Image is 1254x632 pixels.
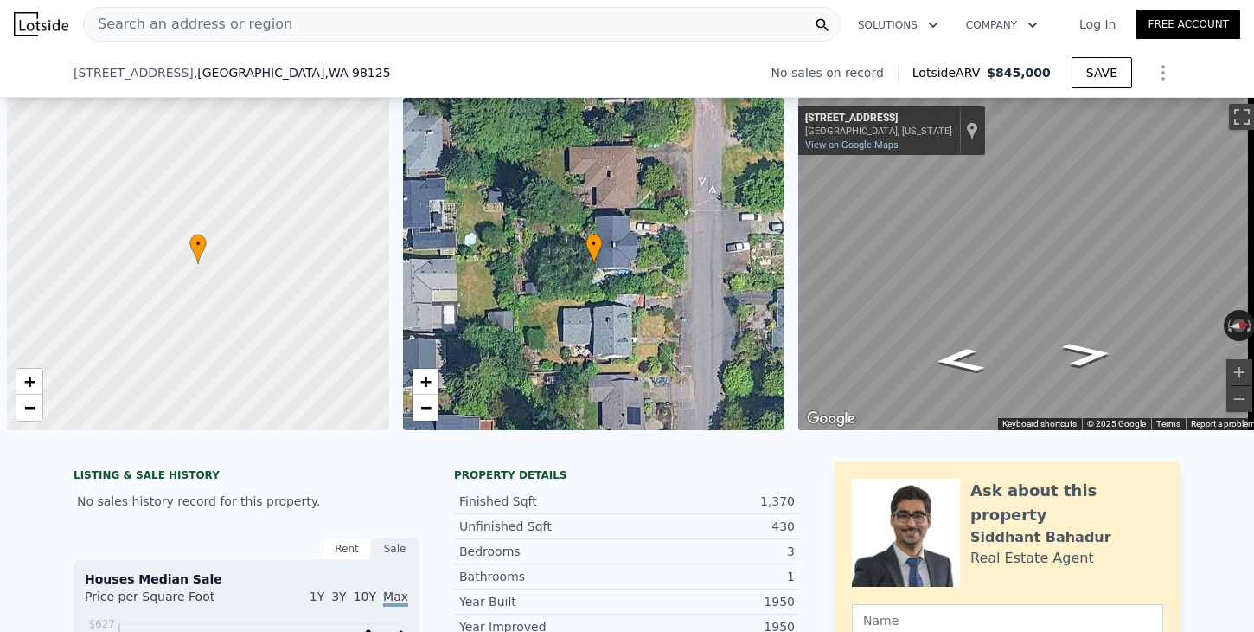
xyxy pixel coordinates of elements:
[970,548,1094,569] div: Real Estate Agent
[189,234,207,264] div: •
[805,139,899,151] a: View on Google Maps
[1002,418,1077,430] button: Keyboard shortcuts
[803,408,860,430] a: Open this area in Google Maps (opens a new window)
[16,395,42,421] a: Zoom out
[459,518,627,535] div: Unfinished Sqft
[1087,419,1146,429] span: © 2025 Google
[74,468,419,486] div: LISTING & SALE HISTORY
[970,479,1163,527] div: Ask about this property
[419,397,431,418] span: −
[14,12,68,36] img: Lotside
[1059,16,1136,33] a: Log In
[74,486,419,517] div: No sales history record for this property.
[459,568,627,585] div: Bathrooms
[1041,336,1134,372] path: Go North, 2nd Ave NE
[189,236,207,252] span: •
[771,64,898,81] div: No sales on record
[627,493,795,510] div: 1,370
[805,126,952,137] div: [GEOGRAPHIC_DATA], [US_STATE]
[627,593,795,610] div: 1950
[331,590,346,603] span: 3Y
[459,543,627,560] div: Bedrooms
[24,371,35,392] span: +
[970,527,1111,548] div: Siddhant Bahadur
[74,64,194,81] span: [STREET_ADDRESS]
[323,538,371,560] div: Rent
[459,493,627,510] div: Finished Sqft
[627,543,795,560] div: 3
[1146,55,1180,90] button: Show Options
[913,342,1006,378] path: Go South, 2nd Ave NE
[85,571,408,588] div: Houses Median Sale
[1156,419,1180,429] a: Terms
[88,618,115,630] tspan: $627
[383,590,408,607] span: Max
[310,590,324,603] span: 1Y
[844,10,952,41] button: Solutions
[459,593,627,610] div: Year Built
[627,568,795,585] div: 1
[805,112,952,126] div: [STREET_ADDRESS]
[419,371,431,392] span: +
[803,408,860,430] img: Google
[324,66,390,80] span: , WA 98125
[912,64,987,81] span: Lotside ARV
[413,395,438,421] a: Zoom out
[627,518,795,535] div: 430
[354,590,376,603] span: 10Y
[1072,57,1132,88] button: SAVE
[24,397,35,418] span: −
[371,538,419,560] div: Sale
[1136,10,1240,39] a: Free Account
[194,64,391,81] span: , [GEOGRAPHIC_DATA]
[84,14,292,35] span: Search an address or region
[1224,310,1233,341] button: Rotate counterclockwise
[1226,359,1252,385] button: Zoom in
[454,468,800,482] div: Property details
[16,369,42,395] a: Zoom in
[966,121,978,140] a: Show location on map
[585,236,603,252] span: •
[952,10,1052,41] button: Company
[585,234,603,264] div: •
[85,588,246,616] div: Price per Square Foot
[1226,386,1252,412] button: Zoom out
[987,66,1051,80] span: $845,000
[413,369,438,395] a: Zoom in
